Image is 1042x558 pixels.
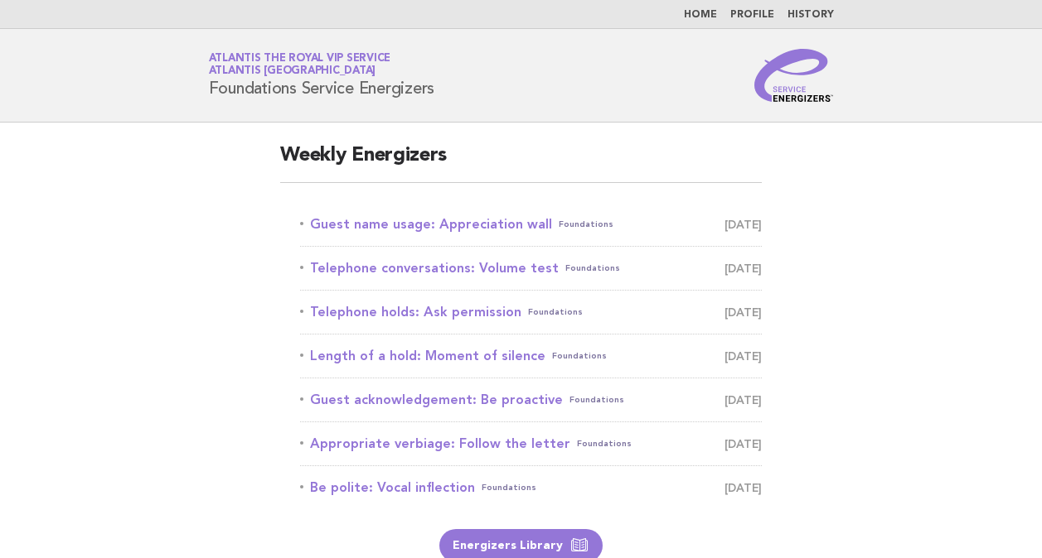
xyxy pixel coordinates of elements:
h2: Weekly Energizers [280,142,762,183]
h1: Foundations Service Energizers [209,54,435,97]
a: Telephone conversations: Volume testFoundations [DATE] [300,257,762,280]
span: [DATE] [725,432,762,455]
span: [DATE] [725,344,762,368]
span: Foundations [552,344,607,368]
a: Atlantis the Royal VIP ServiceAtlantis [GEOGRAPHIC_DATA] [209,53,391,76]
span: [DATE] [725,388,762,411]
span: Foundations [565,257,620,280]
a: Telephone holds: Ask permissionFoundations [DATE] [300,301,762,324]
a: History [788,10,834,20]
a: Length of a hold: Moment of silenceFoundations [DATE] [300,344,762,368]
a: Profile [730,10,774,20]
span: [DATE] [725,257,762,280]
span: Foundations [559,213,613,236]
span: Foundations [482,476,536,499]
span: Foundations [569,388,624,411]
span: [DATE] [725,213,762,236]
span: Foundations [528,301,583,324]
span: [DATE] [725,476,762,499]
img: Service Energizers [754,49,834,102]
a: Guest name usage: Appreciation wallFoundations [DATE] [300,213,762,236]
a: Home [684,10,717,20]
a: Guest acknowledgement: Be proactiveFoundations [DATE] [300,388,762,411]
a: Be polite: Vocal inflectionFoundations [DATE] [300,476,762,499]
span: Atlantis [GEOGRAPHIC_DATA] [209,66,376,77]
span: [DATE] [725,301,762,324]
a: Appropriate verbiage: Follow the letterFoundations [DATE] [300,432,762,455]
span: Foundations [577,432,632,455]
